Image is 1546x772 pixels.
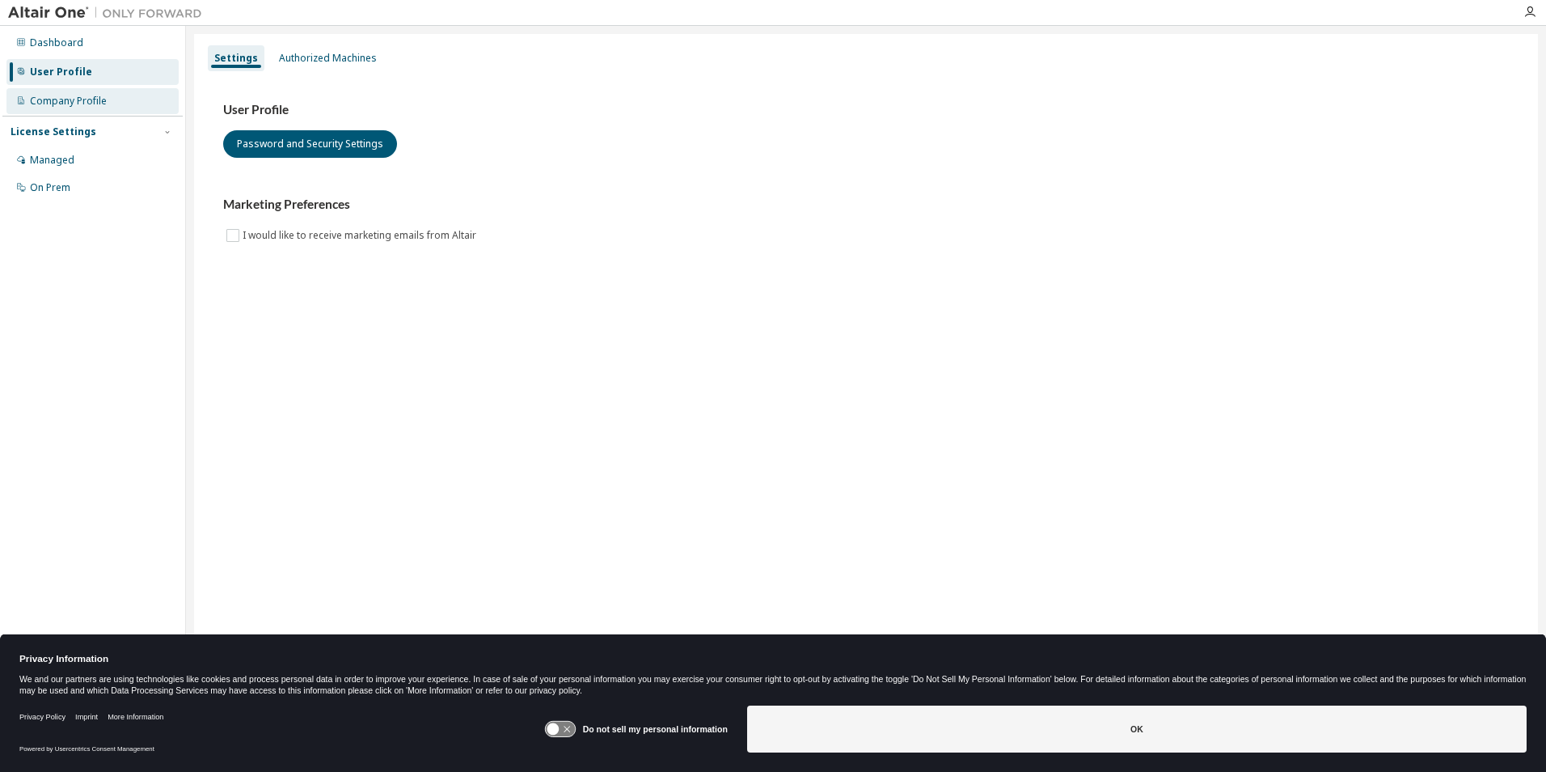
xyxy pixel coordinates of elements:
[243,226,479,245] label: I would like to receive marketing emails from Altair
[30,36,83,49] div: Dashboard
[30,66,92,78] div: User Profile
[30,95,107,108] div: Company Profile
[11,125,96,138] div: License Settings
[223,130,397,158] button: Password and Security Settings
[223,102,1509,118] h3: User Profile
[30,154,74,167] div: Managed
[223,197,1509,213] h3: Marketing Preferences
[214,52,258,65] div: Settings
[30,181,70,194] div: On Prem
[8,5,210,21] img: Altair One
[279,52,377,65] div: Authorized Machines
